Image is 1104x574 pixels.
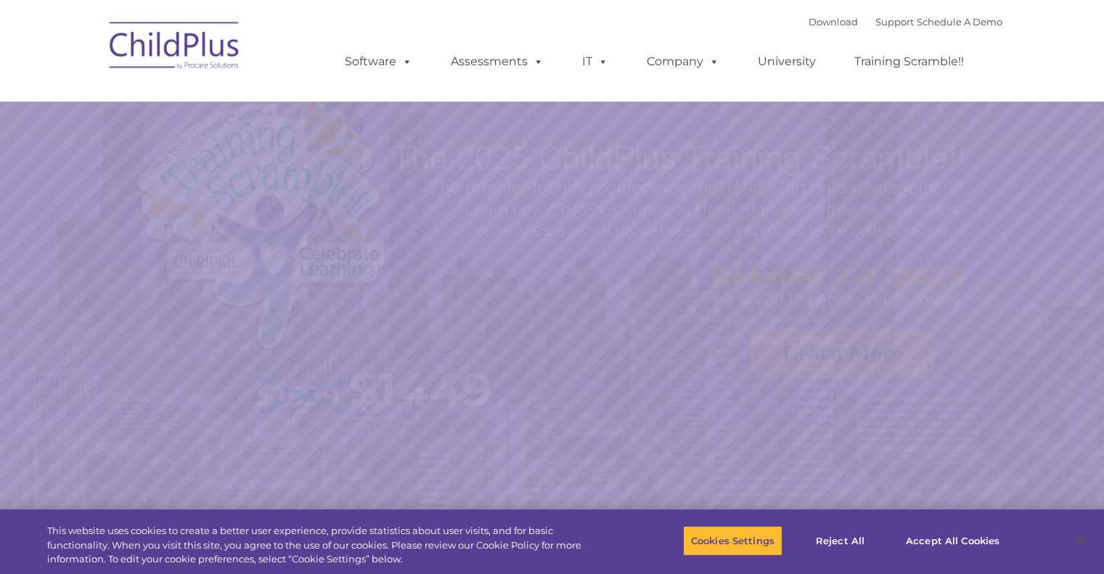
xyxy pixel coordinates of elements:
div: This website uses cookies to create a better user experience, provide statistics about user visit... [47,524,608,567]
a: IT [568,47,623,76]
a: Training Scramble!! [840,47,978,76]
a: Support [875,16,914,28]
a: Download [809,16,858,28]
button: Accept All Cookies [898,525,1007,556]
a: Learn More [751,329,935,377]
a: Schedule A Demo [917,16,1002,28]
button: Close [1065,525,1097,557]
a: Company [632,47,734,76]
a: Assessments [436,47,558,76]
a: University [743,47,830,76]
button: Reject All [795,525,886,556]
img: ChildPlus by Procare Solutions [102,12,248,84]
a: Software [330,47,427,76]
font: | [809,16,1002,28]
button: Cookies Settings [683,525,782,556]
